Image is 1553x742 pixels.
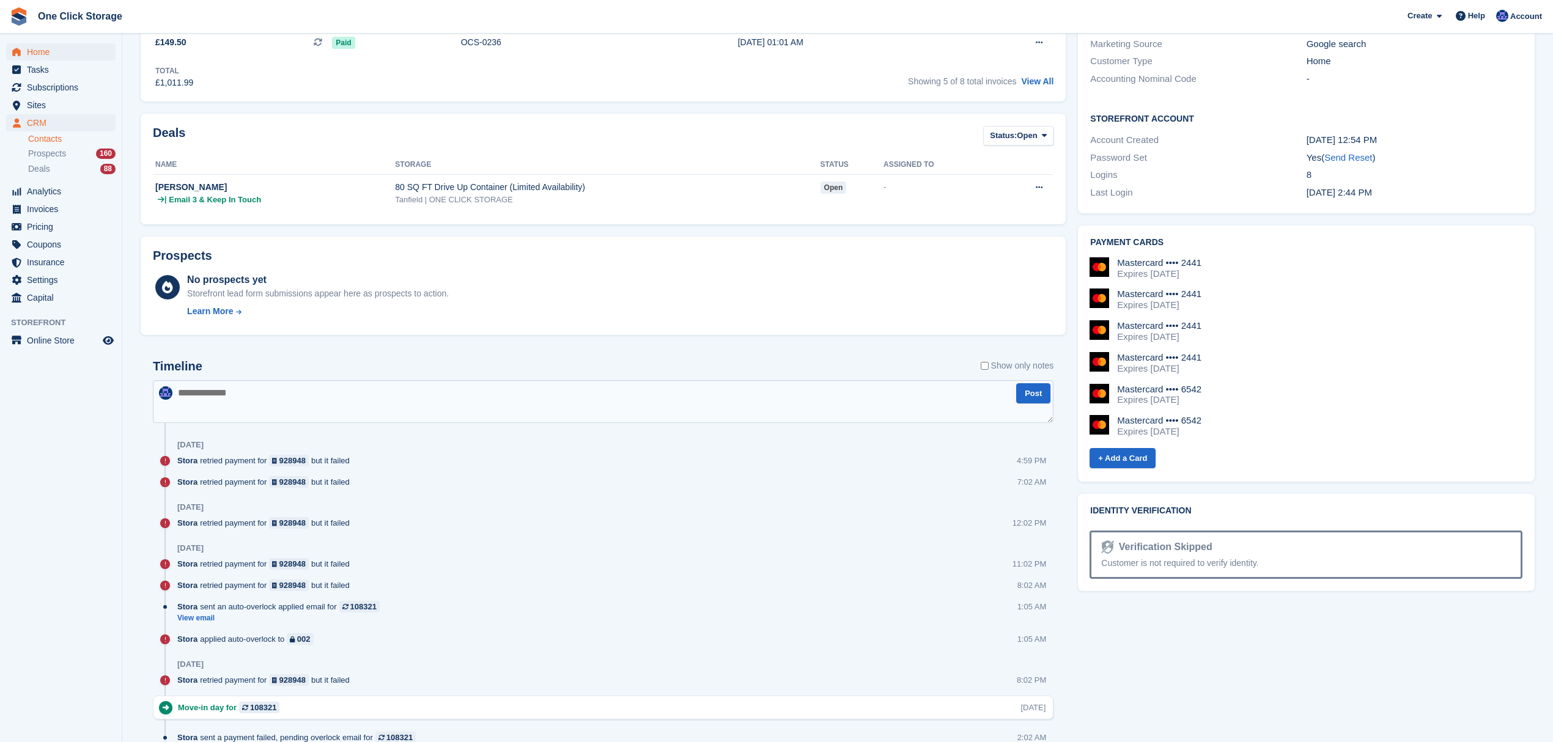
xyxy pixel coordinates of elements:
span: Insurance [27,254,100,271]
img: Mastercard Logo [1090,384,1109,403]
div: Expires [DATE] [1117,268,1201,279]
img: Mastercard Logo [1090,352,1109,372]
span: Tasks [27,61,100,78]
a: Deals 88 [28,163,116,175]
span: Stora [177,558,197,570]
span: Stora [177,455,197,466]
a: menu [6,200,116,218]
a: 928948 [269,674,309,686]
span: Stora [177,674,197,686]
div: 88 [100,164,116,174]
a: 928948 [269,579,309,591]
span: Online Store [27,332,100,349]
div: OCS-0236 [461,36,684,49]
a: Contacts [28,133,116,145]
h2: Deals [153,126,185,149]
div: [PERSON_NAME] [155,181,395,194]
div: 928948 [279,455,306,466]
span: Subscriptions [27,79,100,96]
th: Name [153,155,395,175]
div: Verification Skipped [1114,540,1212,554]
a: 002 [287,633,313,645]
div: Accounting Nominal Code [1090,72,1306,86]
div: Learn More [187,305,233,318]
a: menu [6,289,116,306]
a: 928948 [269,558,309,570]
span: Open [1017,130,1037,142]
div: Customer Type [1090,54,1306,68]
div: Mastercard •••• 2441 [1117,288,1201,299]
span: Paid [332,37,355,49]
a: menu [6,236,116,253]
div: 11:02 PM [1013,558,1047,570]
a: menu [6,79,116,96]
div: Marketing Source [1090,37,1306,51]
div: Yes [1307,151,1522,165]
div: 8:02 AM [1017,579,1047,591]
span: Invoices [27,200,100,218]
div: 928948 [279,579,306,591]
div: 1:05 AM [1017,633,1047,645]
div: No prospects yet [187,273,449,287]
div: Total [155,65,193,76]
div: [DATE] 01:01 AM [738,36,965,49]
div: Last Login [1090,186,1306,200]
label: Show only notes [981,359,1054,372]
a: menu [6,183,116,200]
div: Mastercard •••• 6542 [1117,415,1201,426]
a: 928948 [269,517,309,529]
span: Showing 5 of 8 total invoices [908,76,1016,86]
img: Mastercard Logo [1090,415,1109,435]
div: 108321 [250,702,276,713]
div: Password Set [1090,151,1306,165]
div: Expires [DATE] [1117,394,1201,405]
div: 8:02 PM [1017,674,1046,686]
div: [DATE] [177,659,204,669]
a: Prospects 160 [28,147,116,160]
span: open [821,182,847,194]
img: stora-icon-8386f47178a22dfd0bd8f6a31ec36ba5ce8667c1dd55bd0f319d3a0aa187defe.svg [10,7,28,26]
button: Status: Open [983,126,1053,146]
div: 108321 [350,601,377,612]
div: 4:59 PM [1017,455,1046,466]
span: Coupons [27,236,100,253]
div: retried payment for but it failed [177,579,356,591]
div: [DATE] [177,502,204,512]
span: Stora [177,601,197,612]
div: Home [1307,54,1522,68]
div: 002 [297,633,311,645]
div: [DATE] [177,543,204,553]
span: Stora [177,476,197,488]
time: 2025-09-01 13:44:23 UTC [1307,187,1372,197]
span: Settings [27,271,100,288]
a: View email [177,613,386,623]
span: Home [27,43,100,61]
span: Capital [27,289,100,306]
div: 12:02 PM [1013,517,1047,529]
h2: Timeline [153,359,202,373]
a: One Click Storage [33,6,127,26]
a: + Add a Card [1090,448,1156,468]
div: Account Created [1090,133,1306,147]
a: 108321 [239,702,279,713]
span: Account [1510,10,1542,23]
h2: Prospects [153,249,212,263]
div: [DATE] 12:54 PM [1307,133,1522,147]
div: Expires [DATE] [1117,331,1201,342]
div: 1:05 AM [1017,601,1047,612]
img: Mastercard Logo [1090,320,1109,340]
div: 80 SQ FT Drive Up Container (Limited Availability) [395,181,820,194]
span: Pricing [27,218,100,235]
h2: Storefront Account [1090,112,1522,124]
div: retried payment for but it failed [177,455,356,466]
div: retried payment for but it failed [177,558,356,570]
div: 928948 [279,476,306,488]
button: Post [1016,383,1050,403]
div: Move-in day for [178,702,286,713]
a: View All [1021,76,1053,86]
div: 8 [1307,168,1522,182]
span: £149.50 [155,36,186,49]
h2: Identity verification [1090,506,1522,516]
span: Stora [177,517,197,529]
a: 108321 [339,601,380,612]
